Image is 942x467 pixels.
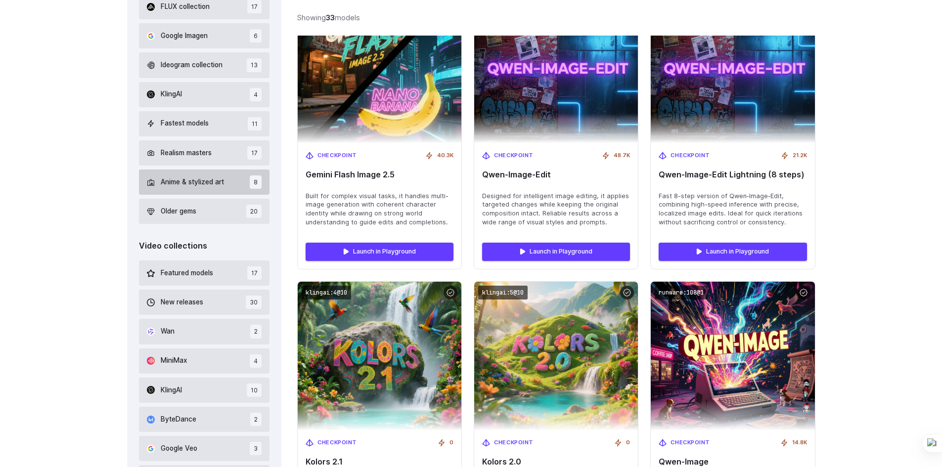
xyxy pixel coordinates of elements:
[474,282,638,430] img: Kolors 2.0
[494,151,534,160] span: Checkpoint
[317,151,357,160] span: Checkpoint
[250,354,262,368] span: 4
[139,348,270,374] button: MiniMax 4
[655,286,708,300] code: runware:108@1
[250,413,262,426] span: 2
[139,378,270,403] button: KlingAI 10
[161,414,196,425] span: ByteDance
[302,286,351,300] code: klingai:4@10
[161,60,223,71] span: Ideogram collection
[139,290,270,315] button: New releases 30
[161,206,196,217] span: Older gems
[482,192,630,227] span: Designed for intelligent image editing, it applies targeted changes while keeping the original co...
[659,243,807,260] a: Launch in Playground
[250,442,262,455] span: 3
[317,438,357,447] span: Checkpoint
[306,170,453,179] span: Gemini Flash Image 2.5
[250,88,262,101] span: 4
[306,457,453,467] span: Kolors 2.1
[161,355,187,366] span: MiniMax
[246,296,262,309] span: 30
[793,151,807,160] span: 21.2K
[161,118,209,129] span: Fastest models
[139,170,270,195] button: Anime & stylized art 8
[139,319,270,344] button: Wan 2
[659,170,807,179] span: Qwen‑Image‑Edit Lightning (8 steps)
[161,148,212,159] span: Realism masters
[482,170,630,179] span: Qwen‑Image‑Edit
[482,243,630,260] a: Launch in Playground
[792,438,807,447] span: 14.8K
[494,438,534,447] span: Checkpoint
[139,140,270,166] button: Realism masters 17
[250,325,262,338] span: 2
[139,111,270,136] button: Fastest models 11
[161,89,182,100] span: KlingAI
[326,13,335,22] strong: 33
[671,438,710,447] span: Checkpoint
[161,297,203,308] span: New releases
[139,407,270,432] button: ByteDance 2
[437,151,453,160] span: 40.3K
[306,243,453,260] a: Launch in Playground
[246,205,262,218] span: 20
[139,23,270,48] button: Google Imagen 6
[139,199,270,224] button: Older gems 20
[248,117,262,130] span: 11
[247,383,262,397] span: 10
[659,192,807,227] span: Fast 8-step version of Qwen‑Image‑Edit, combining high-speed inference with precise, localized im...
[161,385,182,396] span: KlingAI
[659,457,807,467] span: Qwen-Image
[161,443,197,454] span: Google Veo
[614,151,630,160] span: 48.7K
[671,151,710,160] span: Checkpoint
[651,282,814,430] img: Qwen-Image
[139,52,270,78] button: Ideogram collection 13
[247,146,262,160] span: 17
[449,438,453,447] span: 0
[161,326,175,337] span: Wan
[250,175,262,189] span: 8
[161,1,210,12] span: FLUX collection
[297,12,360,23] div: Showing models
[161,177,224,188] span: Anime & stylized art
[482,457,630,467] span: Kolors 2.0
[247,266,262,280] span: 17
[139,82,270,107] button: KlingAI 4
[139,260,270,286] button: Featured models 17
[306,192,453,227] span: Built for complex visual tasks, it handles multi-image generation with coherent character identit...
[626,438,630,447] span: 0
[161,268,213,279] span: Featured models
[298,282,461,430] img: Kolors 2.1
[139,240,270,253] div: Video collections
[247,58,262,72] span: 13
[161,31,208,42] span: Google Imagen
[139,436,270,461] button: Google Veo 3
[250,29,262,42] span: 6
[478,286,528,300] code: klingai:5@10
